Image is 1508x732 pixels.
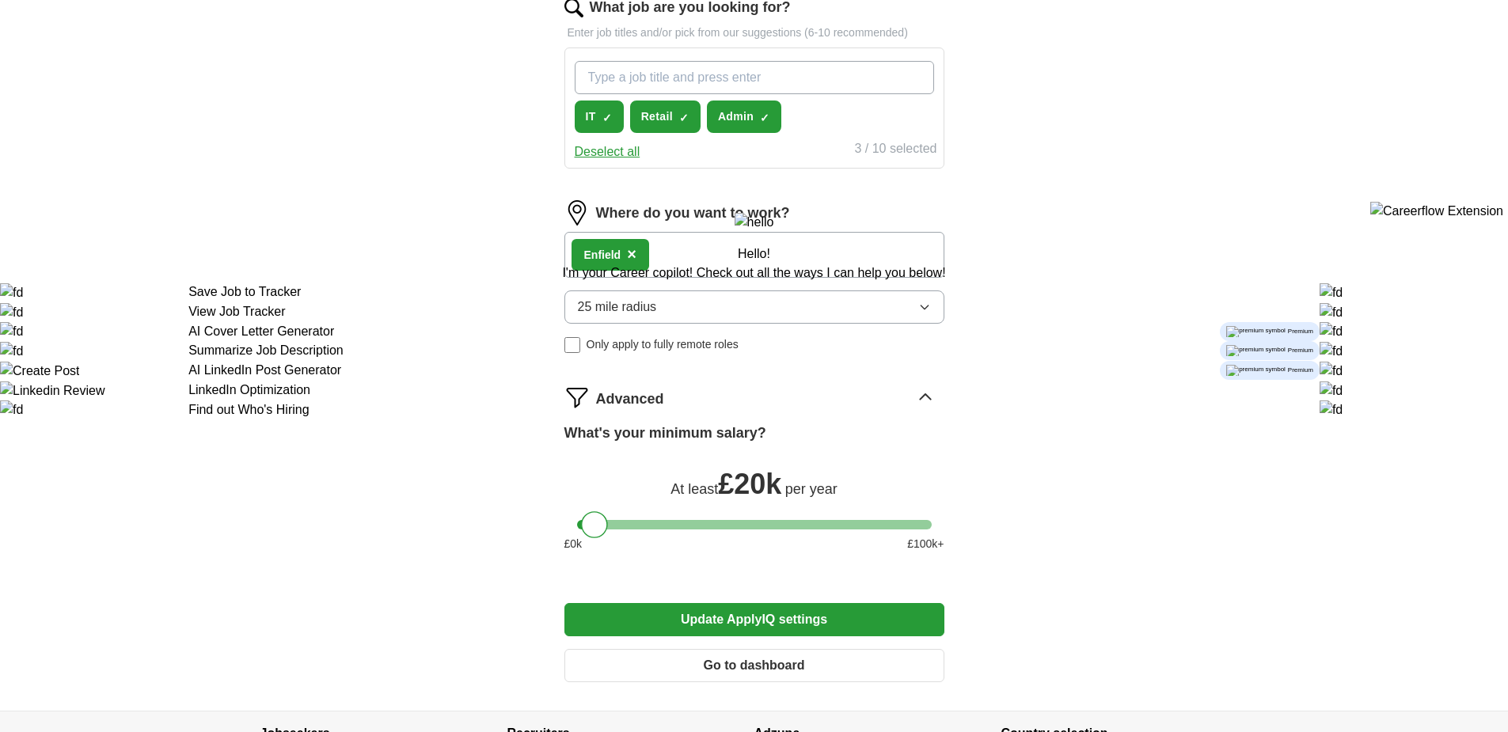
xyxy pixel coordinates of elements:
span: Admin [718,108,754,125]
p: Enter job titles and/or pick from our suggestions (6-10 recommended) [564,25,944,41]
button: IT✓ [575,101,624,133]
label: Where do you want to work? [596,203,790,224]
span: Advanced [596,389,664,410]
img: filter [564,385,590,410]
span: Retail [641,108,673,125]
button: Admin✓ [707,101,781,133]
span: ✓ [602,112,612,124]
span: £ 100 k+ [907,536,944,552]
div: 3 / 10 selected [854,139,936,161]
span: × [627,245,636,263]
input: Type a job title and press enter [575,61,934,94]
button: Retail✓ [630,101,701,133]
button: × [627,243,636,267]
span: £ 20k [718,468,781,500]
span: ✓ [679,112,689,124]
label: What's your minimum salary? [564,423,766,444]
button: Deselect all [575,142,640,161]
span: IT [586,108,596,125]
button: Go to dashboard [564,649,944,682]
div: Enfield [584,247,621,264]
img: location.png [564,200,590,226]
span: per year [785,481,838,497]
span: ✓ [760,112,769,124]
span: £ 0 k [564,536,583,552]
button: Update ApplyIQ settings [564,603,944,636]
span: At least [670,481,718,497]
